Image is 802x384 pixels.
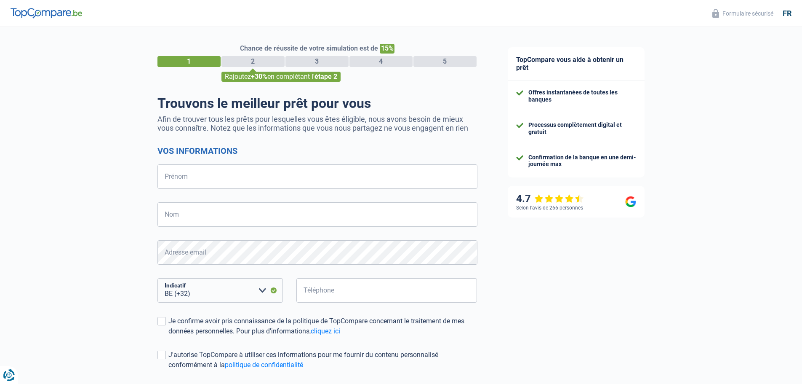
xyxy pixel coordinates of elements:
input: 401020304 [296,278,477,303]
span: +30% [251,73,267,81]
h1: Trouvons le meilleur prêt pour vous [157,95,477,111]
div: 5 [413,56,477,67]
h2: Vos informations [157,146,477,156]
div: TopCompare vous aide à obtenir un prêt [508,47,645,81]
div: 1 [157,56,221,67]
button: Formulaire sécurisé [707,6,778,20]
div: 2 [221,56,285,67]
div: Je confirme avoir pris connaissance de la politique de TopCompare concernant le traitement de mes... [168,316,477,336]
div: Offres instantanées de toutes les banques [528,89,636,103]
div: 4 [349,56,413,67]
div: 4.7 [516,193,584,205]
div: 3 [285,56,349,67]
a: politique de confidentialité [225,361,303,369]
span: 15% [380,44,394,54]
p: Afin de trouver tous les prêts pour lesquelles vous êtes éligible, nous avons besoin de mieux vou... [157,115,477,132]
div: fr [783,9,791,18]
div: Rajoutez en complétant l' [221,72,341,82]
img: TopCompare Logo [11,8,82,18]
a: cliquez ici [311,327,340,335]
div: Selon l’avis de 266 personnes [516,205,583,211]
span: étape 2 [314,73,337,81]
div: Confirmation de la banque en une demi-journée max [528,154,636,168]
div: J'autorise TopCompare à utiliser ces informations pour me fournir du contenu personnalisé conform... [168,350,477,370]
div: Processus complètement digital et gratuit [528,121,636,136]
span: Chance de réussite de votre simulation est de [240,44,378,52]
